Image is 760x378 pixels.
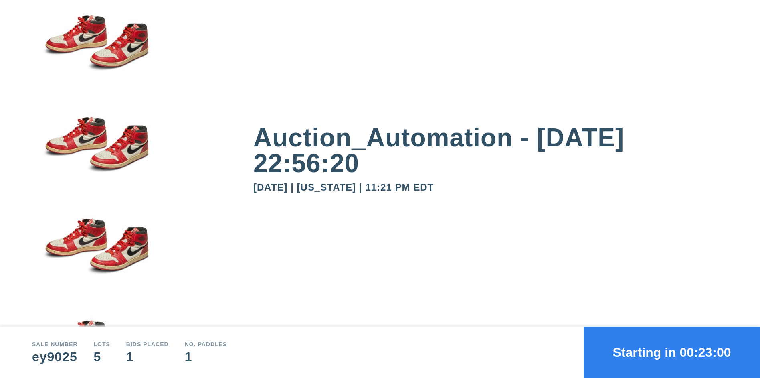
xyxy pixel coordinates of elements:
div: ey9025 [32,350,78,363]
div: 1 [126,350,169,363]
div: 5 [94,350,110,363]
img: small [32,123,160,225]
button: Starting in 00:23:00 [584,327,760,378]
img: small [32,21,160,123]
div: No. Paddles [185,341,227,347]
div: 1 [185,350,227,363]
div: Lots [94,341,110,347]
div: [DATE] | [US_STATE] | 11:21 PM EDT [253,183,728,192]
div: Auction_Automation - [DATE] 22:56:20 [253,125,728,176]
div: Sale number [32,341,78,347]
img: small [32,225,160,327]
div: Bids Placed [126,341,169,347]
